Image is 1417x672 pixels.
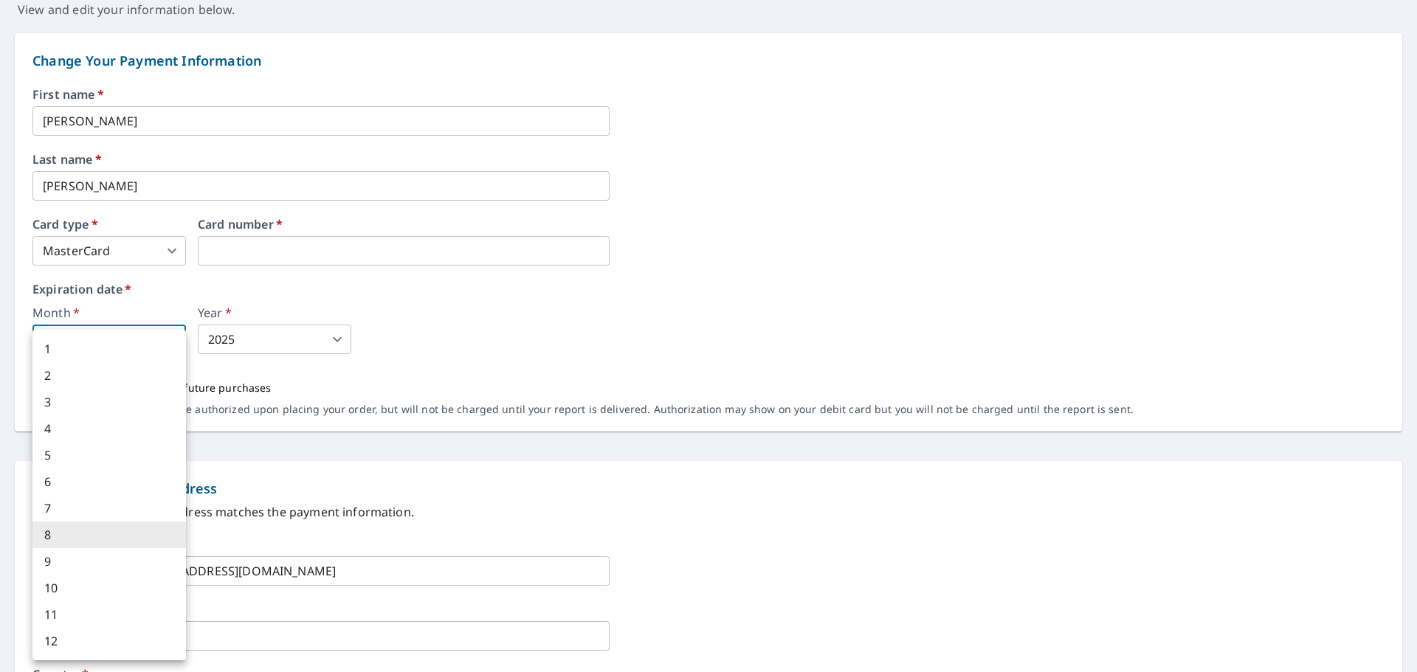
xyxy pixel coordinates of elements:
li: 8 [32,522,186,548]
li: 4 [32,415,186,442]
li: 12 [32,628,186,654]
li: 7 [32,495,186,522]
li: 6 [32,468,186,495]
li: 11 [32,601,186,628]
li: 9 [32,548,186,575]
li: 1 [32,336,186,362]
li: 3 [32,389,186,415]
li: 5 [32,442,186,468]
li: 10 [32,575,186,601]
li: 2 [32,362,186,389]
